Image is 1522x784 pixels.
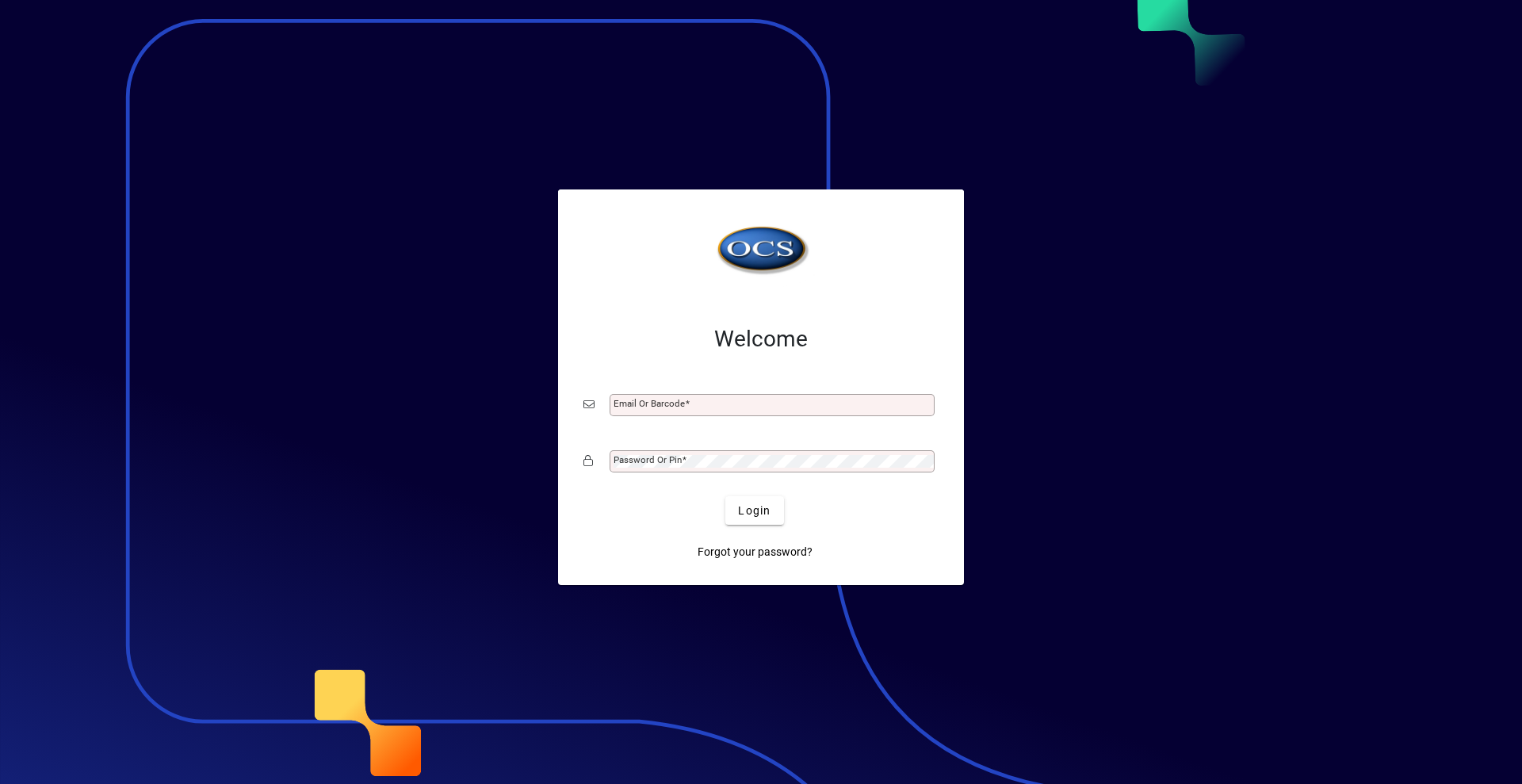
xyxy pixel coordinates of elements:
mat-label: Email or Barcode [614,398,685,409]
h2: Welcome [583,326,939,353]
span: Forgot your password? [698,544,813,560]
span: Login [738,503,771,519]
mat-label: Password or Pin [614,454,682,465]
a: Forgot your password? [691,537,819,566]
button: Login [725,496,783,525]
